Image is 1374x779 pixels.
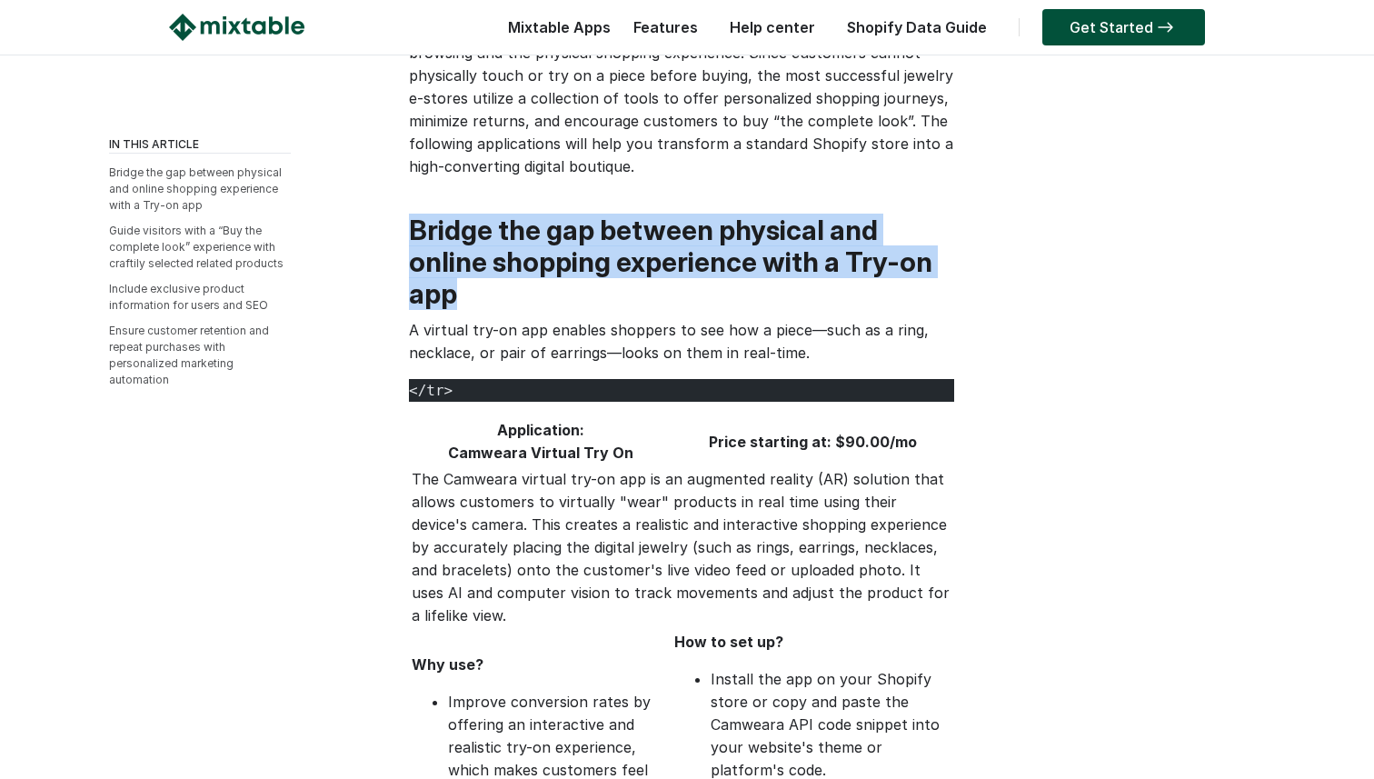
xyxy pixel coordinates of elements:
img: Mixtable logo [169,14,304,41]
p: A virtual try-on app enables shoppers to see how a piece—such as a ring, necklace, or pair of ear... [409,319,954,365]
th: Price starting at: $90.00/mo [673,418,952,465]
a: Bridge the gap between physical and online shopping experience with a Try-on app [109,165,282,212]
a: Guide visitors with a “Buy the complete look” experience with craftily selected related products [109,224,284,270]
p: Selling jewelry online requires a store that can bridge the gap between virtual browsing and the ... [409,19,954,178]
span: </tr> [409,382,453,399]
th: Application: Camweara Virtual Try On [411,418,672,465]
b: How to set up? [674,633,783,651]
a: Features [624,18,707,36]
a: Help center [721,18,824,36]
div: IN THIS ARTICLE [109,136,291,154]
h2: Bridge the gap between physical and online shopping experience with a Try-on app [409,215,954,310]
b: Why use? [412,655,483,674]
a: Include exclusive product information for users and SEO [109,282,268,312]
td: The Camweara virtual try-on app is an augmented reality (AR) solution that allows customers to vi... [411,467,952,628]
a: Get Started [1042,9,1205,45]
a: Ensure customer retention and repeat purchases with personalized marketing automation [109,324,269,386]
div: Mixtable Apps [499,14,611,50]
a: Shopify Data Guide [838,18,996,36]
img: arrow-right.svg [1153,22,1178,33]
